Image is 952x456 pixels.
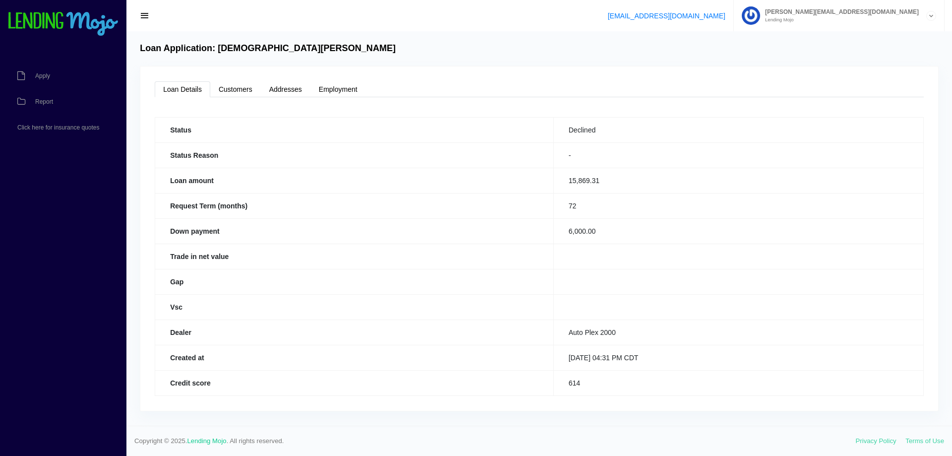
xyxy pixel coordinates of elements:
[155,193,554,218] th: Request Term (months)
[155,218,554,244] th: Down payment
[35,99,53,105] span: Report
[760,9,919,15] span: [PERSON_NAME][EMAIL_ADDRESS][DOMAIN_NAME]
[35,73,50,79] span: Apply
[134,436,856,446] span: Copyright © 2025. . All rights reserved.
[553,193,923,218] td: 72
[187,437,227,445] a: Lending Mojo
[553,218,923,244] td: 6,000.00
[553,370,923,395] td: 614
[155,117,554,142] th: Status
[155,244,554,269] th: Trade in net value
[155,142,554,168] th: Status Reason
[905,437,944,445] a: Terms of Use
[310,81,366,97] a: Employment
[155,370,554,395] th: Credit score
[155,294,554,320] th: Vsc
[155,168,554,193] th: Loan amount
[17,125,99,130] span: Click here for insurance quotes
[553,320,923,345] td: Auto Plex 2000
[760,17,919,22] small: Lending Mojo
[7,12,119,37] img: logo-small.png
[553,345,923,370] td: [DATE] 04:31 PM CDT
[155,269,554,294] th: Gap
[155,81,210,97] a: Loan Details
[140,43,396,54] h4: Loan Application: [DEMOGRAPHIC_DATA][PERSON_NAME]
[261,81,310,97] a: Addresses
[553,168,923,193] td: 15,869.31
[553,142,923,168] td: -
[553,117,923,142] td: Declined
[210,81,261,97] a: Customers
[155,345,554,370] th: Created at
[155,320,554,345] th: Dealer
[742,6,760,25] img: Profile image
[856,437,896,445] a: Privacy Policy
[608,12,725,20] a: [EMAIL_ADDRESS][DOMAIN_NAME]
